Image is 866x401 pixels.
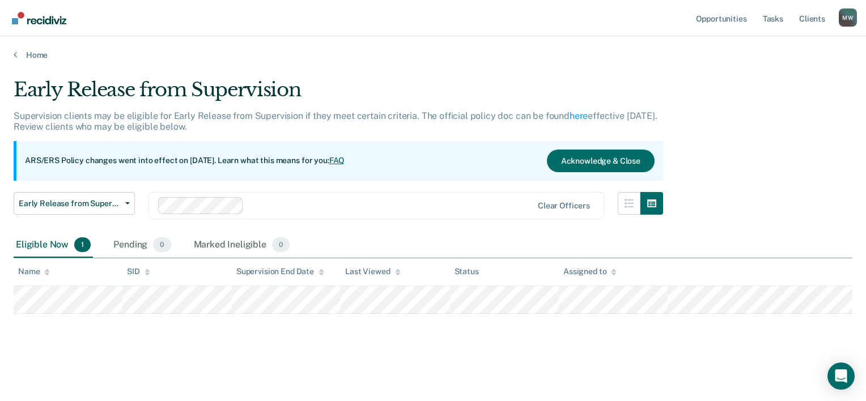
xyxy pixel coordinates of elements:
div: Last Viewed [345,267,400,276]
div: Clear officers [538,201,590,211]
div: Eligible Now1 [14,233,93,258]
div: SID [127,267,150,276]
div: Supervision End Date [236,267,324,276]
div: Name [18,267,50,276]
div: Open Intercom Messenger [827,362,855,390]
button: Profile dropdown button [839,8,857,27]
p: ARS/ERS Policy changes went into effect on [DATE]. Learn what this means for you: [25,155,345,167]
span: Early Release from Supervision [19,199,121,208]
div: Assigned to [563,267,617,276]
div: Pending0 [111,233,173,258]
div: Status [455,267,479,276]
span: 0 [272,237,290,252]
div: Early Release from Supervision [14,78,663,110]
a: FAQ [329,156,345,165]
a: here [570,110,588,121]
span: 1 [74,237,91,252]
div: Marked Ineligible0 [192,233,292,258]
img: Recidiviz [12,12,66,24]
button: Acknowledge & Close [547,150,655,172]
a: Home [14,50,852,60]
p: Supervision clients may be eligible for Early Release from Supervision if they meet certain crite... [14,110,657,132]
div: M W [839,8,857,27]
button: Early Release from Supervision [14,192,135,215]
span: 0 [153,237,171,252]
